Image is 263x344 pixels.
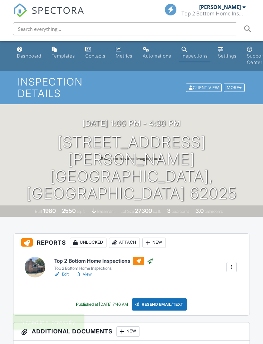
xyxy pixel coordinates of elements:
[77,209,86,214] span: sq. ft.
[218,53,237,59] div: Settings
[35,209,42,214] span: Built
[179,44,210,62] a: Inspections
[143,53,171,59] div: Automations
[82,119,181,128] h3: [DATE] 1:00 pm - 4:30 pm
[83,44,108,62] a: Contacts
[172,209,189,214] span: bedrooms
[17,53,41,59] div: Dashboard
[13,234,250,252] h3: Reports
[62,207,76,214] div: 2550
[52,53,75,59] div: Templates
[135,207,152,214] div: 27300
[121,209,134,214] span: Lot Size
[153,209,161,214] span: sq.ft.
[85,53,106,59] div: Contacts
[54,266,153,271] div: Top 2 Bottom Home Inspections
[195,207,204,214] div: 3.0
[43,207,56,214] div: 1980
[97,209,115,214] span: basement
[18,76,245,99] h1: Inspection Details
[10,134,253,202] h1: [STREET_ADDRESS][PERSON_NAME] [GEOGRAPHIC_DATA], [GEOGRAPHIC_DATA] 62025
[32,3,84,17] span: SPECTORA
[13,322,250,341] h3: Additional Documents
[199,4,241,10] div: [PERSON_NAME]
[224,83,245,92] div: More
[54,271,69,277] a: Edit
[13,9,84,22] a: SPECTORA
[54,257,153,271] a: Top 2 Bottom Home Inspections Top 2 Bottom Home Inspections
[116,326,140,337] div: New
[185,85,223,90] a: Client View
[182,10,246,17] div: Top 2 Bottom Home Inspections
[167,207,171,214] div: 3
[132,298,187,311] div: Resend Email/Text
[109,238,140,248] div: Attach
[113,44,135,62] a: Metrics
[54,257,153,265] h6: Top 2 Bottom Home Inspections
[205,209,223,214] span: bathrooms
[49,44,78,62] a: Templates
[140,44,174,62] a: Automations (Basic)
[75,271,92,277] a: View
[13,23,237,35] input: Search everything...
[70,238,106,248] div: Unlocked
[186,83,222,92] div: Client View
[116,53,132,59] div: Metrics
[13,3,27,17] img: The Best Home Inspection Software - Spectora
[216,44,239,62] a: Settings
[142,238,166,248] div: New
[14,44,44,62] a: Dashboard
[182,53,208,59] div: Inspections
[13,314,84,330] div: Signed in successfully.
